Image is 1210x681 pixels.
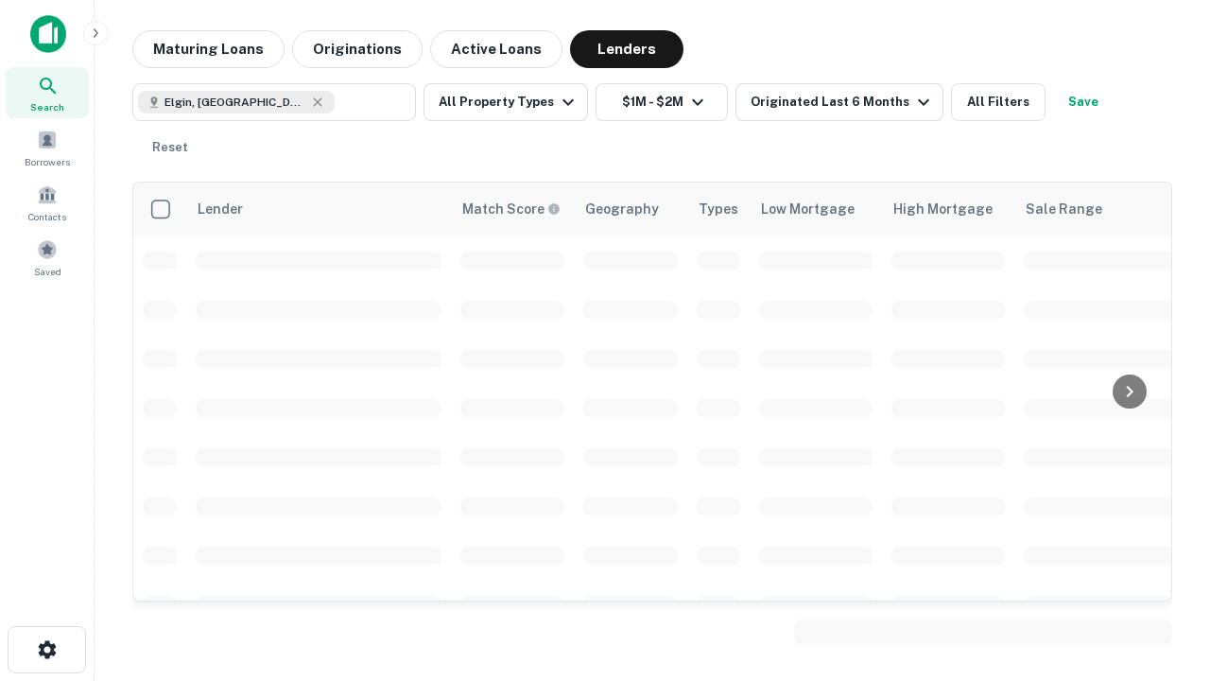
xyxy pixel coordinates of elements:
div: Capitalize uses an advanced AI algorithm to match your search with the best lender. The match sco... [462,199,561,219]
button: Originated Last 6 Months [735,83,943,121]
iframe: Chat Widget [1115,469,1210,560]
button: Maturing Loans [132,30,285,68]
div: High Mortgage [893,198,993,220]
th: Lender [186,183,451,236]
button: All Filters [951,83,1046,121]
span: Contacts [28,209,66,224]
a: Borrowers [6,122,89,173]
div: Originated Last 6 Months [751,91,935,113]
img: capitalize-icon.png [30,15,66,53]
button: Lenders [570,30,683,68]
th: Geography [574,183,687,236]
a: Saved [6,232,89,283]
th: High Mortgage [882,183,1014,236]
div: Sale Range [1026,198,1102,220]
button: $1M - $2M [596,83,728,121]
button: All Property Types [423,83,588,121]
th: Capitalize uses an advanced AI algorithm to match your search with the best lender. The match sco... [451,183,574,236]
div: Lender [198,198,243,220]
span: Saved [34,264,61,279]
div: Geography [585,198,659,220]
span: Search [30,99,64,114]
button: Save your search to get updates of matches that match your search criteria. [1053,83,1114,121]
th: Types [687,183,750,236]
h6: Match Score [462,199,557,219]
span: Borrowers [25,154,70,169]
button: Originations [292,30,423,68]
span: Elgin, [GEOGRAPHIC_DATA], [GEOGRAPHIC_DATA] [164,94,306,111]
div: Types [699,198,738,220]
button: Reset [140,129,200,166]
a: Contacts [6,177,89,228]
th: Sale Range [1014,183,1184,236]
th: Low Mortgage [750,183,882,236]
a: Search [6,67,89,118]
button: Active Loans [430,30,562,68]
div: Low Mortgage [761,198,855,220]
